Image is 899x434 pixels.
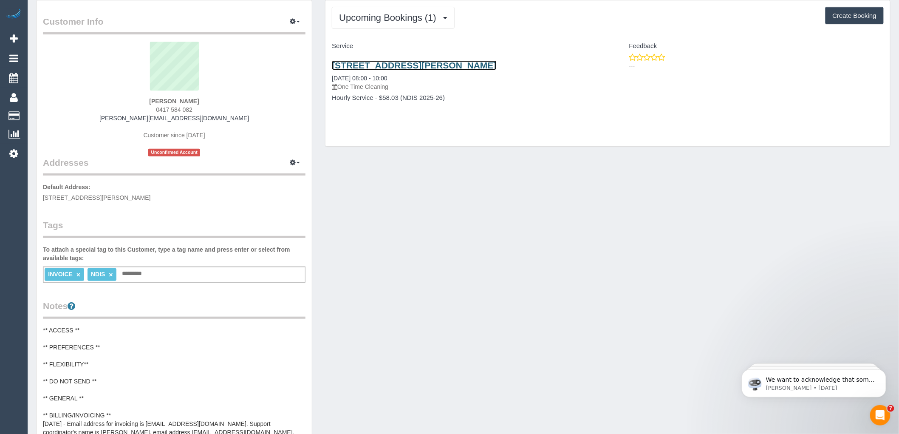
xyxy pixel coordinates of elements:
[332,94,601,102] h4: Hourly Service - $58.03 (NDIS 2025-26)
[332,60,496,70] a: [STREET_ADDRESS][PERSON_NAME]
[148,149,200,156] span: Unconfirmed Account
[729,352,899,411] iframe: Intercom notifications message
[332,82,601,91] p: One Time Cleaning
[43,194,151,201] span: [STREET_ADDRESS][PERSON_NAME]
[43,300,305,319] legend: Notes
[43,219,305,238] legend: Tags
[5,9,22,20] img: Automaid Logo
[43,245,305,262] label: To attach a special tag to this Customer, type a tag name and press enter or select from availabl...
[144,132,205,139] span: Customer since [DATE]
[91,271,105,278] span: NDIS
[43,183,90,191] label: Default Address:
[99,115,249,122] a: [PERSON_NAME][EMAIL_ADDRESS][DOMAIN_NAME]
[332,43,601,50] h4: Service
[888,405,894,412] span: 7
[37,25,146,141] span: We want to acknowledge that some users may be experiencing lag or slower performance in our softw...
[48,271,73,278] span: INVOICE
[339,12,441,23] span: Upcoming Bookings (1)
[37,33,147,40] p: Message from Ellie, sent 2w ago
[870,405,891,425] iframe: Intercom live chat
[109,271,113,278] a: ×
[332,7,455,28] button: Upcoming Bookings (1)
[43,15,305,34] legend: Customer Info
[825,7,884,25] button: Create Booking
[76,271,80,278] a: ×
[156,106,192,113] span: 0417 584 082
[629,62,884,70] p: ---
[149,98,199,105] strong: [PERSON_NAME]
[332,75,387,82] a: [DATE] 08:00 - 10:00
[614,43,884,50] h4: Feedback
